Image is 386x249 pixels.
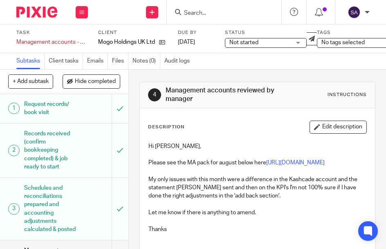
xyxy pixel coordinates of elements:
[16,38,88,46] div: Management accounts - Monthly
[166,86,275,104] h1: Management accounts reviewed by manager
[49,53,83,69] a: Client tasks
[348,6,361,19] img: svg%3E
[148,175,366,200] p: My only issues with this month were a difference in the Kashcade account and the statement [PERSO...
[87,53,108,69] a: Emails
[164,53,194,69] a: Audit logs
[16,53,45,69] a: Subtasks
[148,225,366,233] p: Thanks
[148,209,366,217] p: Let me know if there is anything to amend.
[132,53,160,69] a: Notes (0)
[98,38,155,46] p: Mogo Holdings UK Ltd
[112,53,128,69] a: Files
[178,29,215,36] label: Due by
[8,145,20,156] div: 2
[225,29,307,36] label: Status
[148,159,366,167] p: Please see the MA pack for august below here
[321,40,365,45] span: No tags selected
[266,160,325,166] a: [URL][DOMAIN_NAME]
[178,39,195,45] span: [DATE]
[8,74,53,88] button: + Add subtask
[8,203,20,215] div: 3
[24,128,77,173] h1: Records received (confirm bookkeeping completed) & job ready to start
[183,10,257,17] input: Search
[148,142,366,150] p: Hi [PERSON_NAME],
[328,92,367,98] div: Instructions
[16,7,57,18] img: Pixie
[16,29,88,36] label: Task
[24,182,77,236] h1: Schedules and reconciliations prepared and accounting adjustments calculated & posted
[148,88,161,101] div: 4
[310,121,367,134] button: Edit description
[8,103,20,114] div: 1
[75,79,116,85] span: Hide completed
[148,124,184,130] p: Description
[24,98,77,119] h1: Request records/ book visit
[229,40,258,45] span: Not started
[63,74,120,88] button: Hide completed
[98,29,170,36] label: Client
